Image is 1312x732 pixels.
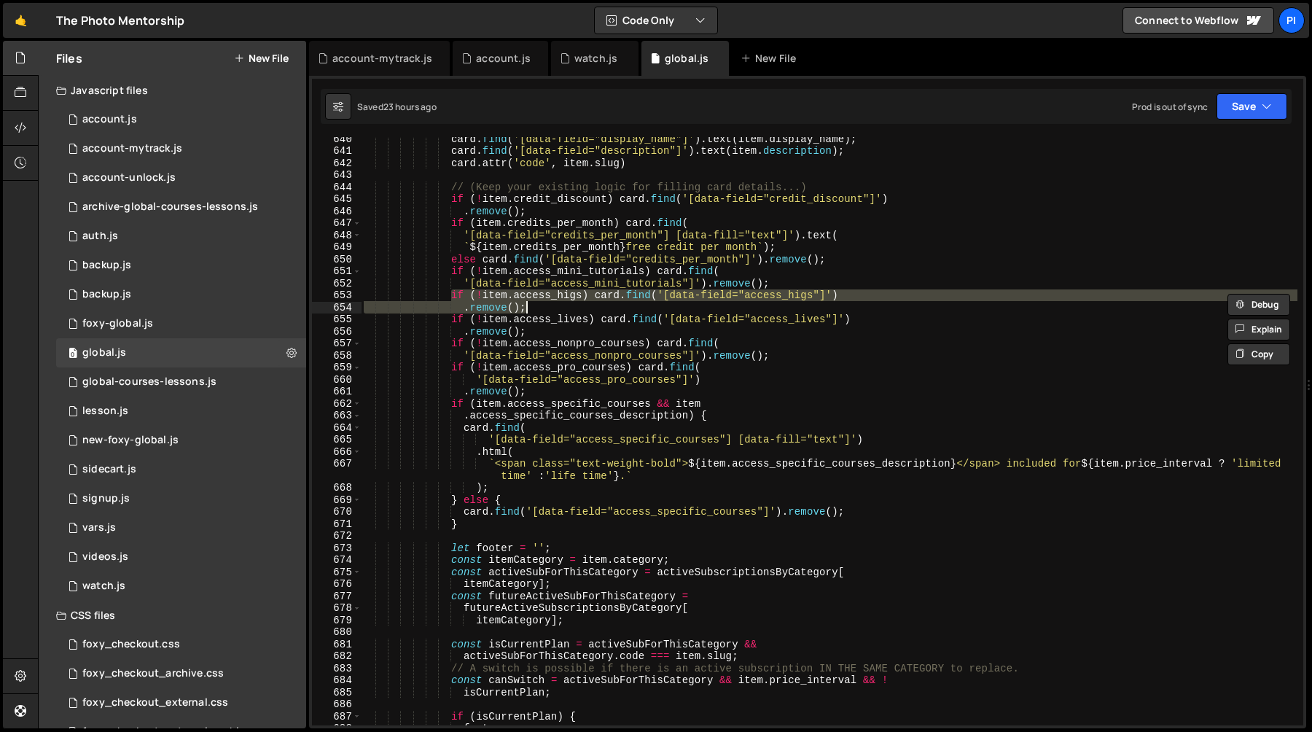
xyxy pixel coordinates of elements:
div: videos.js [82,550,128,564]
div: 13533/34220.js [56,105,306,134]
div: global.js [665,51,708,66]
div: 13533/41206.js [56,163,306,192]
div: vars.js [82,521,116,534]
div: Saved [357,101,437,113]
div: 683 [312,663,362,675]
div: archive-global-courses-lessons.js [82,200,258,214]
div: 658 [312,350,362,362]
div: 13533/43968.js [56,192,306,222]
div: 13533/38507.css [56,630,306,659]
div: 13533/45030.js [56,280,306,309]
div: 676 [312,578,362,591]
div: 677 [312,591,362,603]
div: foxy_checkout_archive.css [82,667,224,680]
div: global-courses-lessons.js [82,375,216,389]
div: 13533/38628.js [56,134,306,163]
div: 662 [312,398,362,410]
div: 687 [312,711,362,723]
div: 661 [312,386,362,398]
button: Debug [1227,294,1290,316]
div: auth.js [82,230,118,243]
div: 666 [312,446,362,459]
div: 685 [312,687,362,699]
div: 13533/35292.js [56,367,306,397]
div: 13533/39483.js [56,338,306,367]
div: 643 [312,169,362,182]
div: 13533/43446.js [56,455,306,484]
div: global.js [82,346,126,359]
div: lesson.js [82,405,128,418]
div: 13533/38747.css [56,688,306,717]
div: 663 [312,410,362,422]
div: signup.js [82,492,130,505]
div: Prod is out of sync [1132,101,1208,113]
div: 13533/38978.js [56,513,306,542]
div: 641 [312,145,362,157]
div: backup.js [82,288,131,301]
button: Explain [1227,319,1290,340]
div: 13533/35364.js [56,484,306,513]
div: 665 [312,434,362,446]
div: sidecart.js [82,463,136,476]
div: 644 [312,182,362,194]
div: 13533/42246.js [56,542,306,572]
div: 674 [312,554,362,566]
div: Javascript files [39,76,306,105]
div: 669 [312,494,362,507]
div: 651 [312,265,362,278]
button: Save [1217,93,1287,120]
a: Connect to Webflow [1122,7,1274,34]
div: 640 [312,133,362,146]
div: watch.js [82,580,125,593]
div: account-unlock.js [82,171,176,184]
div: 654 [312,302,362,314]
div: 684 [312,674,362,687]
div: 672 [312,530,362,542]
button: New File [234,52,289,64]
div: 664 [312,422,362,435]
div: 13533/45031.js [56,251,306,280]
div: 686 [312,698,362,711]
div: 657 [312,338,362,350]
div: 647 [312,217,362,230]
div: 13533/35472.js [56,397,306,426]
div: 660 [312,374,362,386]
div: foxy_checkout_external.css [82,696,228,709]
div: 667 [312,458,362,482]
div: new-foxy-global.js [82,434,179,447]
div: CSS files [39,601,306,630]
div: 650 [312,254,362,266]
button: Copy [1227,343,1290,365]
div: 13533/34219.js [56,309,306,338]
div: 649 [312,241,362,254]
div: 648 [312,230,362,242]
div: 681 [312,639,362,651]
span: 0 [69,349,77,360]
div: 673 [312,542,362,555]
div: 675 [312,566,362,579]
div: 652 [312,278,362,290]
div: 680 [312,626,362,639]
div: Pi [1278,7,1305,34]
div: watch.js [574,51,617,66]
a: 🤙 [3,3,39,38]
div: 659 [312,362,362,374]
div: 642 [312,157,362,170]
div: 13533/34034.js [56,222,306,251]
div: account.js [476,51,531,66]
div: foxy-global.js [82,317,153,330]
div: account-mytrack.js [82,142,182,155]
div: account.js [82,113,137,126]
div: 13533/38527.js [56,572,306,601]
div: backup.js [82,259,131,272]
div: account-mytrack.js [332,51,432,66]
div: 13533/40053.js [56,426,306,455]
div: 678 [312,602,362,615]
div: 679 [312,615,362,627]
div: 23 hours ago [383,101,437,113]
div: 682 [312,650,362,663]
div: The Photo Mentorship [56,12,184,29]
button: Code Only [595,7,717,34]
h2: Files [56,50,82,66]
div: 656 [312,326,362,338]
